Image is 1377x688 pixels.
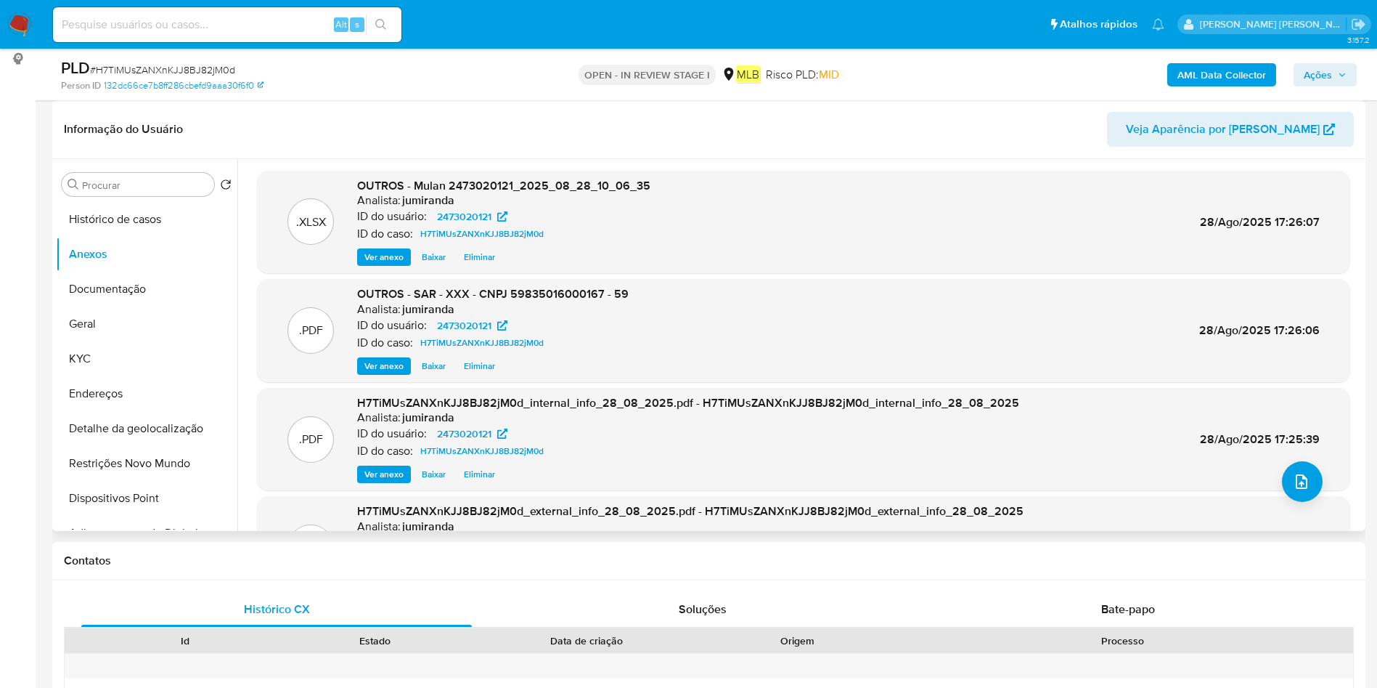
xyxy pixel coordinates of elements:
button: Dispositivos Point [56,481,237,516]
span: Histórico CX [244,601,310,618]
p: Analista: [357,302,401,317]
span: OUTROS - Mulan 2473020121_2025_08_28_10_06_35 [357,177,650,194]
span: H7TiMUsZANXnKJJ8BJ82jM0d [420,334,544,352]
div: Origem [713,634,883,648]
span: Ver anexo [364,359,404,373]
a: Sair [1351,17,1366,32]
button: Geral [56,307,237,341]
button: Ver anexo [357,466,411,483]
button: KYC [56,341,237,376]
span: OUTROS - SAR - XXX - CNPJ 59835016000167 - 59 [357,286,629,302]
span: Ver anexo [364,250,404,264]
button: Endereços [56,376,237,411]
p: ID do usuário: [357,318,427,333]
p: .PDF [299,323,323,339]
button: Detalhe da geolocalização [56,411,237,446]
a: H7TiMUsZANXnKJJ8BJ82jM0d [414,225,549,243]
button: Eliminar [457,466,502,483]
button: Eliminar [457,357,502,375]
span: Soluções [679,601,727,618]
span: H7TiMUsZANXnKJJ8BJ82jM0d_internal_info_28_08_2025.pdf - H7TiMUsZANXnKJJ8BJ82jM0d_internal_info_28... [357,394,1019,411]
p: ID do caso: [357,336,413,350]
b: AML Data Collector [1177,63,1266,86]
p: ID do usuário: [357,426,427,441]
button: upload-file [1282,461,1323,502]
p: .PDF [299,432,323,448]
button: Adiantamentos de Dinheiro [56,516,237,551]
h6: jumiranda [402,193,454,208]
p: Analista: [357,410,401,425]
button: AML Data Collector [1167,63,1276,86]
h6: jumiranda [402,410,454,425]
h1: Informação do Usuário [64,122,183,137]
span: Ver anexo [364,467,404,482]
span: 2473020121 [437,317,491,334]
div: Processo [903,634,1343,648]
span: 28/Ago/2025 17:26:06 [1199,322,1320,339]
em: MLB [736,65,760,83]
button: Histórico de casos [56,202,237,237]
button: Ações [1294,63,1357,86]
a: 132dc66ce7b8ff286cbefd9aaa30f6f0 [104,79,263,92]
button: Veja Aparência por [PERSON_NAME] [1107,112,1354,147]
span: Baixar [422,359,446,373]
a: 2473020121 [428,317,516,334]
a: 2473020121 [428,425,516,442]
button: Eliminar [457,248,502,266]
p: ID do caso: [357,444,413,458]
span: Ações [1304,63,1332,86]
a: H7TiMUsZANXnKJJ8BJ82jM0d [414,442,549,460]
button: search-icon [366,15,396,35]
span: Eliminar [464,359,495,373]
span: H7TiMUsZANXnKJJ8BJ82jM0d_external_info_28_08_2025.pdf - H7TiMUsZANXnKJJ8BJ82jM0d_external_info_28... [357,503,1023,519]
div: Data de criação [481,634,692,648]
span: 3.157.2 [1347,34,1370,46]
span: MID [819,66,839,83]
p: Analista: [357,519,401,534]
p: Analista: [357,193,401,208]
p: juliane.miranda@mercadolivre.com [1200,17,1347,31]
h1: Contatos [64,554,1354,568]
span: Eliminar [464,250,495,264]
span: Baixar [422,467,446,482]
p: ID do caso: [357,227,413,241]
b: PLD [61,56,90,79]
a: 2473020121 [428,208,516,225]
input: Procurar [82,179,208,192]
span: 28/Ago/2025 17:25:39 [1200,431,1320,448]
span: 28/Ago/2025 17:26:07 [1200,214,1320,230]
span: Eliminar [464,467,495,482]
span: s [355,17,359,31]
p: .XLSX [296,214,326,230]
span: Alt [335,17,347,31]
span: 2473020121 [437,208,491,225]
button: Baixar [414,248,453,266]
button: Ver anexo [357,357,411,375]
span: Veja Aparência por [PERSON_NAME] [1126,112,1320,147]
a: H7TiMUsZANXnKJJ8BJ82jM0d [414,334,549,352]
h6: jumiranda [402,302,454,317]
button: Retornar ao pedido padrão [220,179,232,195]
button: Baixar [414,466,453,483]
button: Restrições Novo Mundo [56,446,237,481]
div: Estado [290,634,460,648]
button: Procurar [68,179,79,190]
button: Anexos [56,237,237,272]
p: ID do usuário: [357,209,427,224]
a: Notificações [1152,18,1164,31]
button: Baixar [414,357,453,375]
p: OPEN - IN REVIEW STAGE I [579,65,716,85]
h6: jumiranda [402,519,454,534]
span: Risco PLD: [766,67,839,83]
span: Baixar [422,250,446,264]
button: Documentação [56,272,237,307]
input: Pesquise usuários ou casos... [53,15,401,34]
span: H7TiMUsZANXnKJJ8BJ82jM0d [420,225,544,243]
div: Id [100,634,270,648]
span: 2473020121 [437,425,491,442]
button: Ver anexo [357,248,411,266]
span: Atalhos rápidos [1060,17,1137,32]
span: Bate-papo [1101,601,1155,618]
b: Person ID [61,79,101,92]
span: # H7TiMUsZANXnKJJ8BJ82jM0d [90,62,235,77]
